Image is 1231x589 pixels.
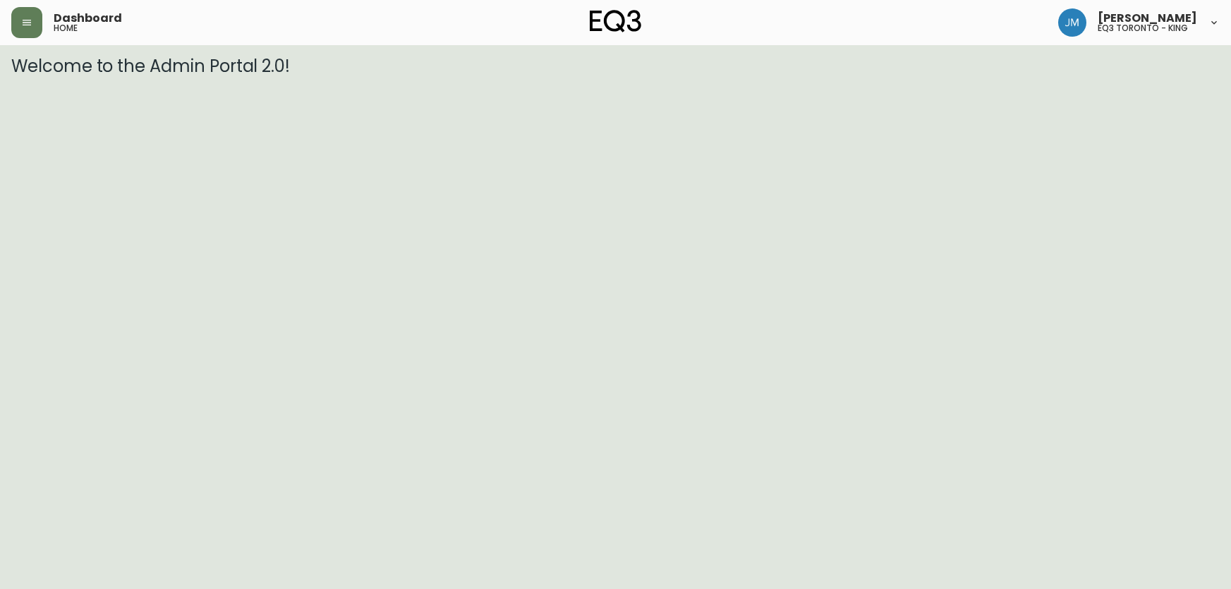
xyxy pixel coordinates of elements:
[1098,24,1188,32] h5: eq3 toronto - king
[54,13,122,24] span: Dashboard
[1058,8,1086,37] img: b88646003a19a9f750de19192e969c24
[11,56,1220,76] h3: Welcome to the Admin Portal 2.0!
[590,10,642,32] img: logo
[54,24,78,32] h5: home
[1098,13,1197,24] span: [PERSON_NAME]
